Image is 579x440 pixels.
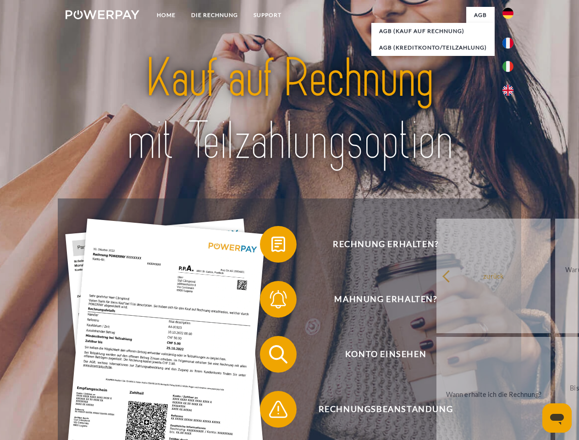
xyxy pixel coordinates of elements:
div: Wann erhalte ich die Rechnung? [442,388,545,400]
span: Konto einsehen [273,336,498,373]
a: DIE RECHNUNG [183,7,246,23]
a: Home [149,7,183,23]
img: qb_warning.svg [267,398,290,421]
img: de [502,8,513,19]
img: title-powerpay_de.svg [88,44,491,176]
a: AGB (Kauf auf Rechnung) [371,23,495,39]
img: qb_bell.svg [267,288,290,311]
iframe: Schaltfläche zum Öffnen des Messaging-Fensters [542,403,572,433]
img: logo-powerpay-white.svg [66,10,139,19]
button: Mahnung erhalten? [260,281,498,318]
a: agb [466,7,495,23]
span: Mahnung erhalten? [273,281,498,318]
img: qb_bill.svg [267,233,290,256]
img: en [502,85,513,96]
button: Rechnungsbeanstandung [260,391,498,428]
button: Konto einsehen [260,336,498,373]
span: Rechnung erhalten? [273,226,498,263]
img: qb_search.svg [267,343,290,366]
img: fr [502,38,513,49]
a: AGB (Kreditkonto/Teilzahlung) [371,39,495,56]
div: zurück [442,269,545,282]
button: Rechnung erhalten? [260,226,498,263]
span: Rechnungsbeanstandung [273,391,498,428]
a: SUPPORT [246,7,289,23]
img: it [502,61,513,72]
